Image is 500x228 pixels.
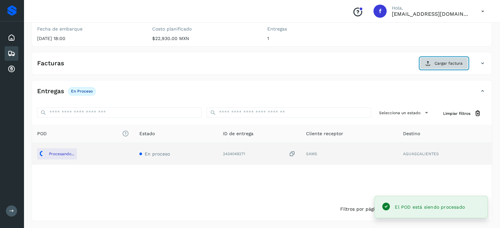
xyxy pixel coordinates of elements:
[139,130,155,137] span: Estado
[267,26,372,32] label: Entregas
[37,148,77,159] button: Procesando...
[340,206,383,213] span: Filtros por página :
[32,86,492,102] div: EntregasEn proceso
[392,11,471,17] p: fyc3@mexamerik.com
[420,57,468,69] button: Cargar factura
[152,36,257,41] p: $22,930.00 MXN
[5,31,18,45] div: Inicio
[301,143,397,165] td: SAMS
[5,62,18,76] div: Cuentas por cobrar
[267,36,372,41] p: 1
[443,111,470,116] span: Limpiar filtros
[435,60,463,66] span: Cargar factura
[398,143,492,165] td: AGUASCALIENTES
[37,36,142,41] p: [DATE] 18:00
[37,88,64,95] h4: Entregas
[395,204,465,210] span: El POD está siendo procesado
[403,130,420,137] span: Destino
[223,151,296,157] div: 2434049271
[32,57,492,74] div: FacturasCargar factura
[376,107,433,118] button: Selecciona un estado
[71,89,93,93] p: En proceso
[152,26,257,32] label: Costo planificado
[37,60,64,67] h4: Facturas
[5,46,18,61] div: Embarques
[37,26,142,32] label: Fecha de embarque
[49,152,74,156] p: Procesando...
[223,130,253,137] span: ID de entrega
[37,130,129,137] span: POD
[392,5,471,11] p: Hola,
[438,107,487,119] button: Limpiar filtros
[145,151,170,156] span: En proceso
[306,130,343,137] span: Cliente receptor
